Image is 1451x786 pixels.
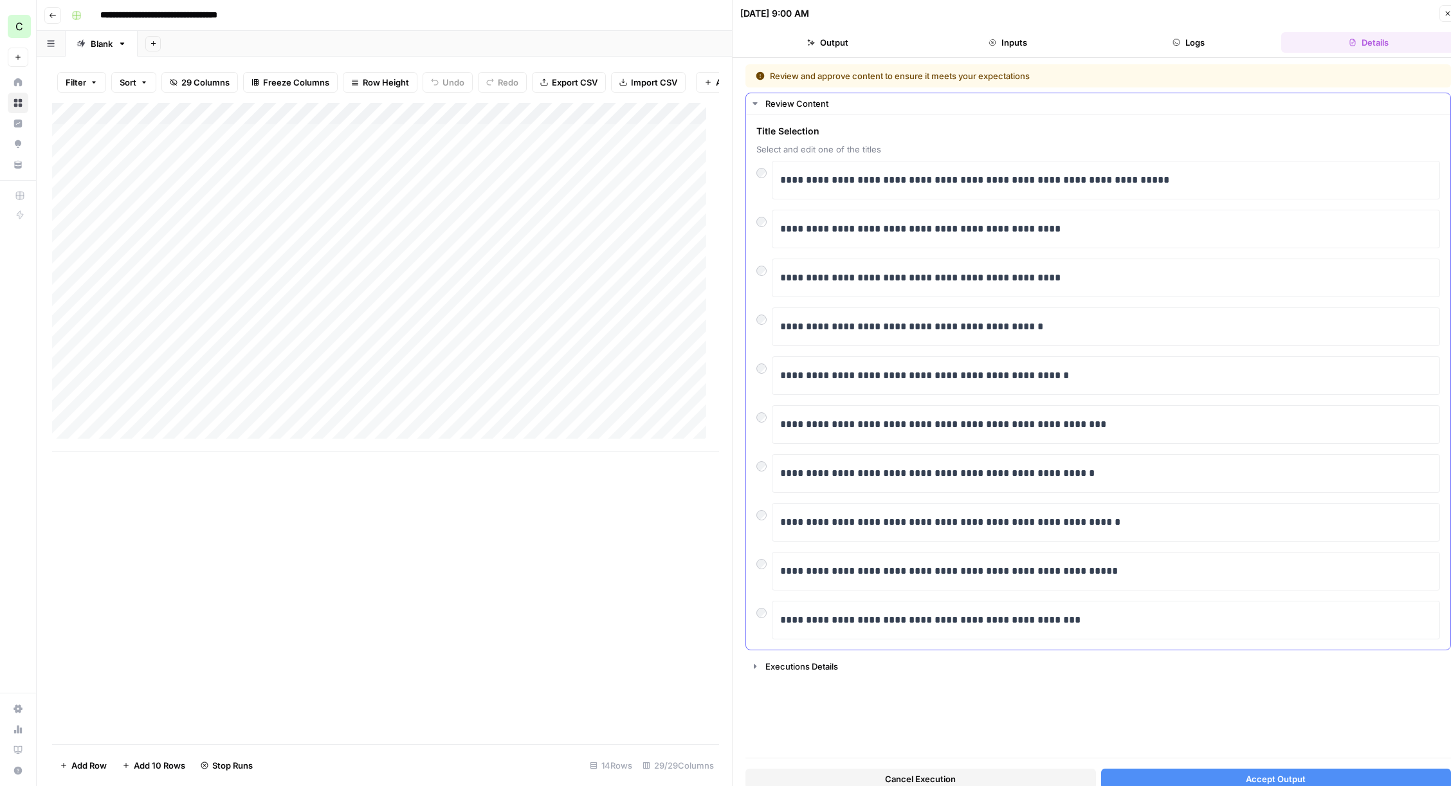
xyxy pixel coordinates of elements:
[756,143,1440,156] span: Select and edit one of the titles
[8,154,28,175] a: Your Data
[756,69,1236,82] div: Review and approve content to ensure it meets your expectations
[91,37,113,50] div: Blank
[765,97,1443,110] div: Review Content
[746,656,1450,677] button: Executions Details
[740,7,809,20] div: [DATE] 9:00 AM
[696,72,774,93] button: Add Column
[243,72,338,93] button: Freeze Columns
[478,72,527,93] button: Redo
[71,759,107,772] span: Add Row
[585,755,637,776] div: 14 Rows
[746,114,1450,650] div: Review Content
[765,660,1443,673] div: Executions Details
[8,719,28,740] a: Usage
[443,76,464,89] span: Undo
[52,755,114,776] button: Add Row
[885,772,956,785] span: Cancel Execution
[611,72,686,93] button: Import CSV
[746,93,1450,114] button: Review Content
[756,125,1440,138] span: Title Selection
[920,32,1095,53] button: Inputs
[423,72,473,93] button: Undo
[637,755,719,776] div: 29/29 Columns
[532,72,606,93] button: Export CSV
[8,740,28,760] a: Learning Hub
[8,760,28,781] button: Help + Support
[498,76,518,89] span: Redo
[8,699,28,719] a: Settings
[57,72,106,93] button: Filter
[111,72,156,93] button: Sort
[181,76,230,89] span: 29 Columns
[8,93,28,113] a: Browse
[552,76,598,89] span: Export CSV
[1246,772,1306,785] span: Accept Output
[8,134,28,154] a: Opportunities
[716,76,765,89] span: Add Column
[15,19,23,34] span: C
[66,31,138,57] a: Blank
[212,759,253,772] span: Stop Runs
[120,76,136,89] span: Sort
[263,76,329,89] span: Freeze Columns
[161,72,238,93] button: 29 Columns
[114,755,193,776] button: Add 10 Rows
[343,72,417,93] button: Row Height
[740,32,915,53] button: Output
[8,10,28,42] button: Workspace: Chris's Workspace
[631,76,677,89] span: Import CSV
[8,113,28,134] a: Insights
[8,72,28,93] a: Home
[363,76,409,89] span: Row Height
[193,755,260,776] button: Stop Runs
[134,759,185,772] span: Add 10 Rows
[66,76,86,89] span: Filter
[1101,32,1276,53] button: Logs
